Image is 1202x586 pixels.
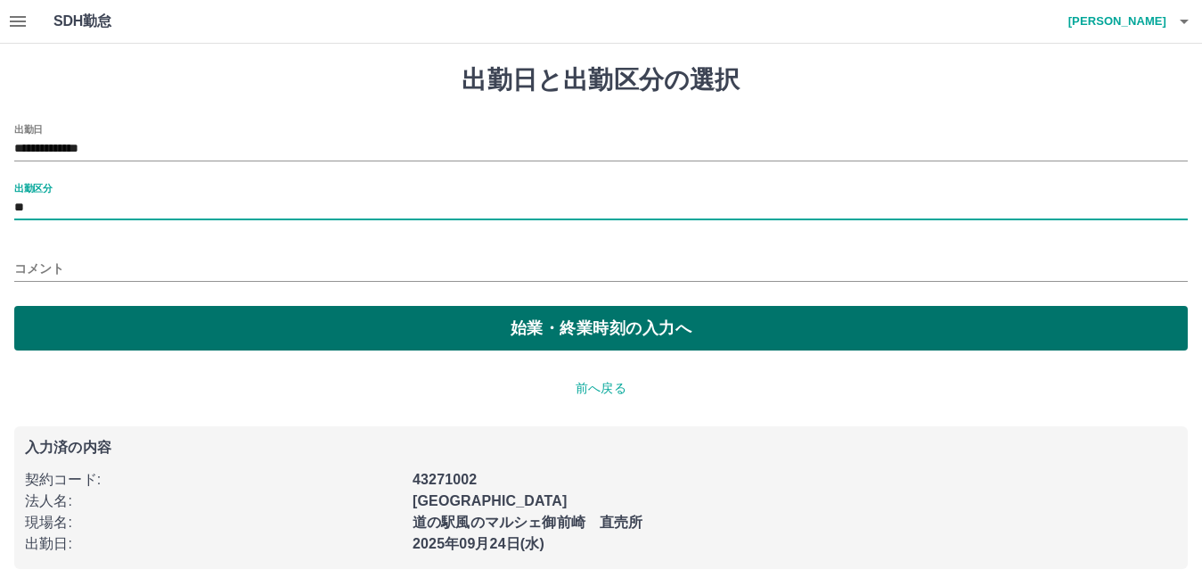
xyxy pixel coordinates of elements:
[25,441,1177,455] p: 入力済の内容
[14,379,1188,398] p: 前へ戻る
[25,491,402,512] p: 法人名 :
[14,306,1188,351] button: 始業・終業時刻の入力へ
[25,512,402,533] p: 現場名 :
[413,536,544,551] b: 2025年09月24日(水)
[14,181,52,194] label: 出勤区分
[413,515,642,530] b: 道の駅風のマルシェ御前崎 直売所
[413,472,477,487] b: 43271002
[14,65,1188,95] h1: 出勤日と出勤区分の選択
[14,122,43,136] label: 出勤日
[413,493,568,508] b: [GEOGRAPHIC_DATA]
[25,533,402,555] p: 出勤日 :
[25,469,402,491] p: 契約コード :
